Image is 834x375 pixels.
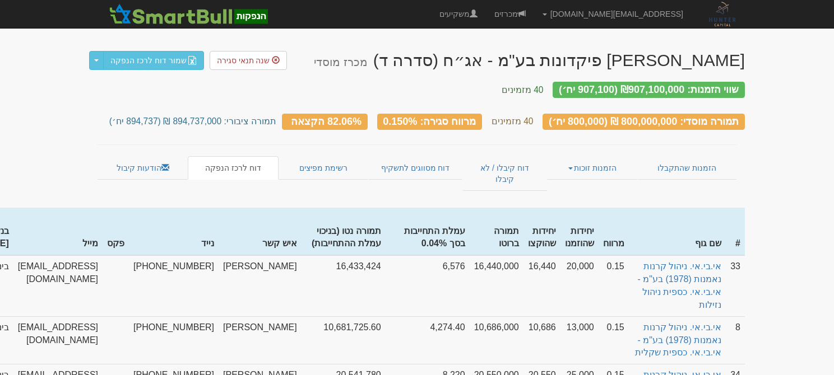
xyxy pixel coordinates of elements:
[470,255,523,316] td: 16,440,000
[599,255,629,316] td: 0.15
[726,316,745,364] td: 8
[386,255,470,316] td: 6,576
[103,208,129,256] th: פקס
[302,316,386,364] td: 10,681,725.60
[219,208,302,256] th: איש קשר
[13,316,103,364] td: [EMAIL_ADDRESS][DOMAIN_NAME]
[523,208,560,256] th: יחידות שהוקצו
[553,82,745,98] div: שווי הזמנות: ₪907,100,000 (907,100 יח׳)
[109,116,276,126] small: תמורה ציבורי: 894,737,000 ₪ (894,737 יח׳)
[470,208,523,256] th: תמורה ברוטו
[302,255,386,316] td: 16,433,424
[635,322,721,358] a: אי.בי.אי. ניהול קרנות נאמנות (1978) בע"מ - אי.בי.אי. כספית שקלית
[13,255,103,316] td: [EMAIL_ADDRESS][DOMAIN_NAME]
[302,208,386,256] th: תמורה נטו (בניכוי עמלת ההתחייבות)
[492,116,534,126] small: 40 מזמינים
[377,114,483,130] div: מרווח סגירה: 0.150%
[560,316,599,364] td: 13,000
[629,208,726,256] th: שם גוף
[386,316,470,364] td: 4,274.40
[314,56,367,68] small: מכרז מוסדי
[470,316,523,364] td: 10,686,000
[129,316,219,364] td: [PHONE_NUMBER]
[726,208,745,256] th: #
[599,208,629,256] th: מרווח
[560,208,599,256] th: יחידות שהוזמנו
[279,156,368,180] a: רשימת מפיצים
[188,56,197,65] img: excel-file-white.png
[523,316,560,364] td: 0.822%
[547,156,637,180] a: הזמנות זוכות
[502,85,544,95] small: 40 מזמינים
[726,255,745,316] td: 33
[291,115,362,126] span: 82.06% הקצאה כולל מגבלות
[219,255,302,316] td: [PERSON_NAME]
[129,208,219,256] th: נייד
[560,255,599,316] td: 20,000
[217,56,270,65] span: שנה תנאי סגירה
[129,255,219,316] td: [PHONE_NUMBER]
[103,51,204,70] a: שמור דוח לרכז הנפקה
[462,156,547,191] a: דוח קיבלו / לא קיבלו
[599,316,629,364] td: 0.15
[106,3,271,25] img: סמארטבול - מערכת לניהול הנפקות
[638,156,736,180] a: הזמנות שהתקבלו
[314,51,745,69] div: אביעד פיקדונות בע"מ - אג״ח (סדרה ד) - הנפקה לציבור
[543,114,745,130] div: תמורה מוסדי: 800,000,000 ₪ (800,000 יח׳)
[98,156,188,180] a: הודעות קיבול
[13,208,103,256] th: מייל
[210,51,288,70] a: שנה תנאי סגירה
[188,156,278,180] a: דוח לרכז הנפקה
[368,156,462,180] a: דוח מסווגים לתשקיף
[386,208,470,256] th: עמלת התחייבות בסך 0.04%
[638,261,722,310] a: אי.בי.אי. ניהול קרנות נאמנות (1978) בע"מ - אי.בי.אי. כספית ניהול נזילות
[219,316,302,364] td: [PERSON_NAME]
[523,255,560,316] td: 0.822%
